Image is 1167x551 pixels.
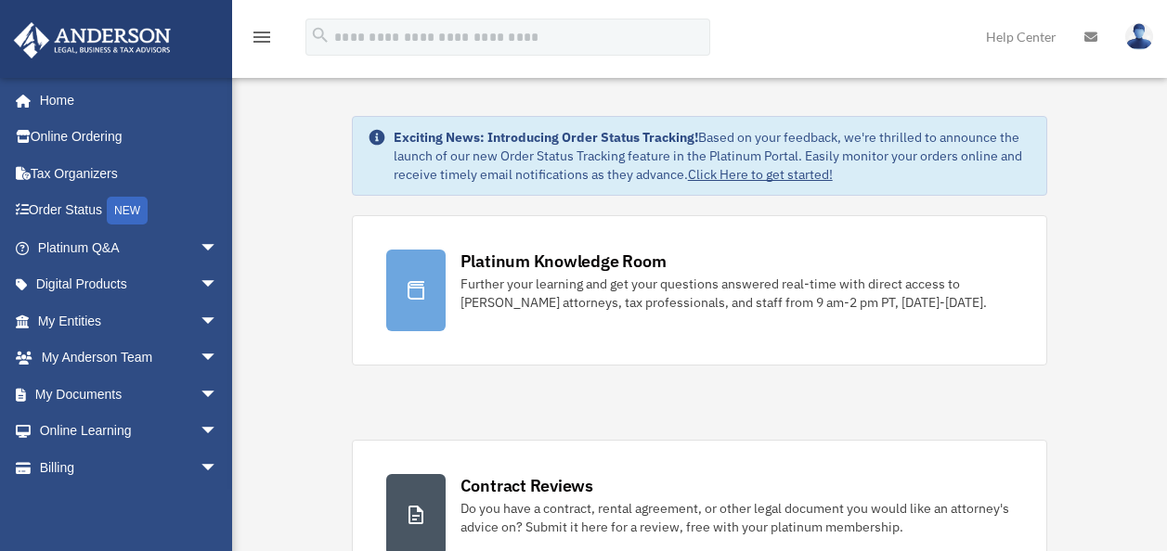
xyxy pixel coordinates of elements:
[460,250,667,273] div: Platinum Knowledge Room
[200,302,237,340] span: arrow_drop_down
[1125,23,1153,50] img: User Pic
[107,197,148,224] div: NEW
[460,499,1014,536] div: Do you have a contract, rental agreement, or other legal document you would like an attorney's ad...
[13,486,246,523] a: Events Calendar
[13,266,246,303] a: Digital Productsarrow_drop_down
[394,128,1032,184] div: Based on your feedback, we're thrilled to announce the launch of our new Order Status Tracking fe...
[13,82,237,119] a: Home
[13,192,246,230] a: Order StatusNEW
[13,155,246,192] a: Tax Organizers
[688,166,833,183] a: Click Here to get started!
[251,32,273,48] a: menu
[13,302,246,340] a: My Entitiesarrow_drop_down
[352,215,1048,365] a: Platinum Knowledge Room Further your learning and get your questions answered real-time with dire...
[13,229,246,266] a: Platinum Q&Aarrow_drop_down
[200,229,237,267] span: arrow_drop_down
[310,25,331,45] i: search
[13,413,246,450] a: Online Learningarrow_drop_down
[8,22,176,58] img: Anderson Advisors Platinum Portal
[200,449,237,487] span: arrow_drop_down
[13,340,246,377] a: My Anderson Teamarrow_drop_down
[200,413,237,451] span: arrow_drop_down
[394,129,698,146] strong: Exciting News: Introducing Order Status Tracking!
[251,26,273,48] i: menu
[200,266,237,304] span: arrow_drop_down
[200,340,237,378] span: arrow_drop_down
[13,119,246,156] a: Online Ordering
[460,474,593,497] div: Contract Reviews
[460,275,1014,312] div: Further your learning and get your questions answered real-time with direct access to [PERSON_NAM...
[13,449,246,486] a: Billingarrow_drop_down
[13,376,246,413] a: My Documentsarrow_drop_down
[200,376,237,414] span: arrow_drop_down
